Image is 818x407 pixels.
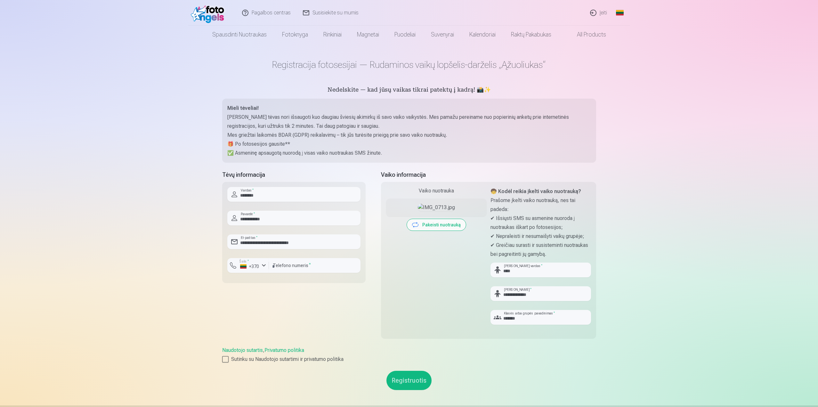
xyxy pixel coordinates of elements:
h5: Nedelskite — kad jūsų vaikas tikrai patektų į kadrą! 📸✨ [222,86,596,95]
h5: Tėvų informacija [222,170,366,179]
a: Magnetai [349,26,387,44]
a: Rinkiniai [316,26,349,44]
a: Naudotojo sutartis [222,347,263,353]
a: Kalendoriai [462,26,503,44]
p: [PERSON_NAME] tėvas nori išsaugoti kuo daugiau šviesių akimirkų iš savo vaiko vaikystės. Mes pama... [227,113,591,131]
button: Registruotis [386,371,432,390]
h5: Vaiko informacija [381,170,596,179]
p: ✔ Nepraleisti ir nesumaišyti vaikų grupėje; [490,232,591,241]
img: /fa2 [191,3,228,23]
label: Šalis [238,259,251,264]
p: Prašome įkelti vaiko nuotrauką, nes tai padeda: [490,196,591,214]
p: Mes griežtai laikomės BDAR (GDPR) reikalavimų – tik jūs turėsite prieigą prie savo vaiko nuotraukų. [227,131,591,140]
strong: Mieli tėveliai! [227,105,259,111]
a: Puodeliai [387,26,423,44]
a: Suvenyrai [423,26,462,44]
a: Raktų pakabukas [503,26,559,44]
div: , [222,346,596,363]
h1: Registracija fotosesijai — Rudaminos vaikų lopšelis-darželis „Ąžuoliukas“ [222,59,596,70]
p: ✔ Greičiau surasti ir susisteminti nuotraukas bei pagreitinti jų gamybą. [490,241,591,259]
button: Šalis*+370 [227,258,269,273]
strong: 🧒 Kodėl reikia įkelti vaiko nuotrauką? [490,188,581,194]
a: Fotoknyga [274,26,316,44]
p: ✅ Asmeninę apsaugotą nuorodą į visas vaiko nuotraukas SMS žinute. [227,149,591,158]
div: Vaiko nuotrauka [386,187,487,195]
p: 🎁 Po fotosesijos gausite** [227,140,591,149]
a: Spausdinti nuotraukas [205,26,274,44]
div: +370 [240,263,259,270]
p: ✔ Išsiųsti SMS su asmenine nuoroda į nuotraukas iškart po fotosesijos; [490,214,591,232]
label: Sutinku su Naudotojo sutartimi ir privatumo politika [222,355,596,363]
img: IMG_0713.jpg [418,204,455,211]
button: Pakeisti nuotrauką [407,219,466,231]
a: Privatumo politika [264,347,304,353]
a: All products [559,26,614,44]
